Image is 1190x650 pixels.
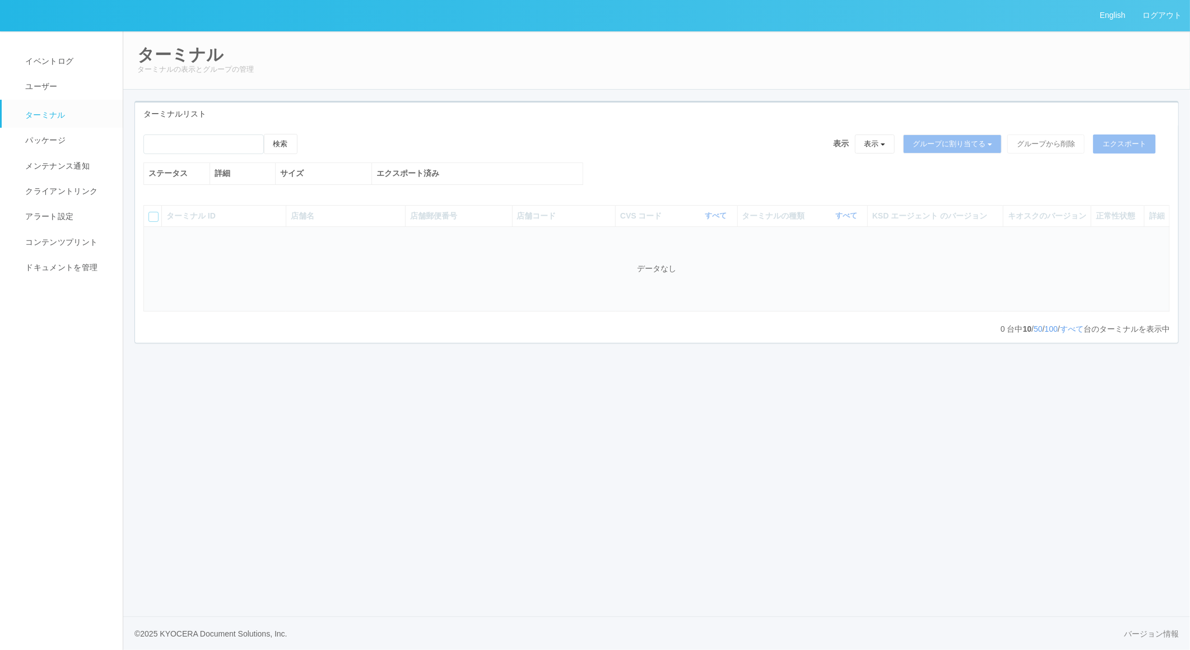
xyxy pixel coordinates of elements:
a: ユーザー [2,74,133,99]
button: すべて [833,210,863,221]
h2: ターミナル [137,45,1176,64]
button: すべて [703,210,733,221]
a: 50 [1034,324,1043,333]
div: 詳細 [215,168,271,179]
span: 表示 [834,138,849,150]
p: 台中 / / / 台のターミナルを表示中 [1001,323,1170,335]
span: 店舗名 [291,211,314,220]
span: キオスクのバージョン [1008,211,1086,220]
td: データなし [144,226,1170,311]
a: パッケージ [2,128,133,153]
div: エクスポート済み [376,168,578,179]
span: 店舗郵便番号 [410,211,457,220]
span: ターミナル [22,110,66,119]
a: アラート設定 [2,204,133,229]
a: コンテンツプリント [2,230,133,255]
button: 表示 [855,134,895,154]
span: 0 [1001,324,1007,333]
a: クライアントリンク [2,179,133,204]
div: サイズ [280,168,367,179]
span: ドキュメントを管理 [22,263,97,272]
a: イベントログ [2,49,133,74]
button: グループから削除 [1007,134,1085,154]
div: ステータス [148,168,205,179]
span: ターミナルの種類 [742,210,808,222]
span: パッケージ [22,136,66,145]
span: クライアントリンク [22,187,97,196]
button: グループに割り当てる [903,134,1002,154]
a: すべて [705,211,730,220]
button: 検索 [264,134,297,154]
a: 100 [1045,324,1058,333]
div: ターミナルリスト [135,103,1178,126]
a: ターミナル [2,100,133,128]
a: メンテナンス通知 [2,154,133,179]
span: CVS コード [620,210,665,222]
a: ドキュメントを管理 [2,255,133,280]
span: アラート設定 [22,212,73,221]
span: イベントログ [22,57,73,66]
div: ターミナル ID [166,210,281,222]
span: KSD エージェント のバージョン [872,211,987,220]
span: 正常性状態 [1096,211,1135,220]
span: ユーザー [22,82,57,91]
span: コンテンツプリント [22,238,97,247]
p: ターミナルの表示とグループの管理 [137,64,1176,75]
button: エクスポート [1093,134,1156,154]
span: 10 [1023,324,1032,333]
span: © 2025 KYOCERA Document Solutions, Inc. [134,629,287,638]
div: 詳細 [1149,210,1165,222]
a: すべて [835,211,860,220]
span: 店舗コード [517,211,556,220]
span: メンテナンス通知 [22,161,90,170]
a: すべて [1060,324,1084,333]
a: バージョン情報 [1124,628,1179,640]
